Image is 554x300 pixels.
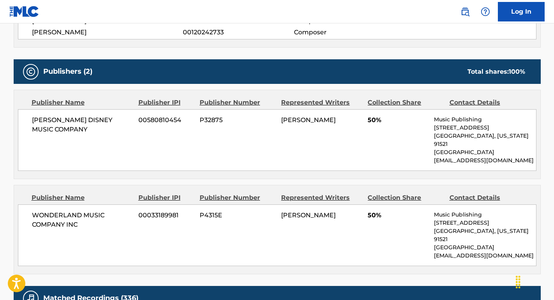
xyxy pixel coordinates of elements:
[467,67,525,76] div: Total shares:
[515,263,554,300] div: Widget de chat
[434,132,536,148] p: [GEOGRAPHIC_DATA], [US_STATE] 91521
[32,98,133,107] div: Publisher Name
[368,98,443,107] div: Collection Share
[294,28,395,37] span: Composer
[281,116,336,124] span: [PERSON_NAME]
[200,115,275,125] span: P32875
[434,219,536,227] p: [STREET_ADDRESS]
[138,211,194,220] span: 00033189981
[26,67,35,76] img: Publishers
[138,193,194,202] div: Publisher IPI
[9,6,39,17] img: MLC Logo
[32,211,133,229] span: WONDERLAND MUSIC COMPANY INC
[515,263,554,300] iframe: Chat Widget
[138,98,194,107] div: Publisher IPI
[138,115,194,125] span: 00580810454
[32,115,133,134] span: [PERSON_NAME] DISNEY MUSIC COMPANY
[450,98,525,107] div: Contact Details
[512,270,524,294] div: Glisser
[434,124,536,132] p: [STREET_ADDRESS]
[478,4,493,20] div: Help
[434,148,536,156] p: [GEOGRAPHIC_DATA]
[368,211,428,220] span: 50%
[281,98,362,107] div: Represented Writers
[32,193,133,202] div: Publisher Name
[498,2,545,21] a: Log In
[200,98,275,107] div: Publisher Number
[200,193,275,202] div: Publisher Number
[481,7,490,16] img: help
[281,211,336,219] span: [PERSON_NAME]
[434,227,536,243] p: [GEOGRAPHIC_DATA], [US_STATE] 91521
[200,211,275,220] span: P4315E
[434,211,536,219] p: Music Publishing
[434,115,536,124] p: Music Publishing
[434,243,536,252] p: [GEOGRAPHIC_DATA]
[434,252,536,260] p: [EMAIL_ADDRESS][DOMAIN_NAME]
[32,28,183,37] span: [PERSON_NAME]
[434,156,536,165] p: [EMAIL_ADDRESS][DOMAIN_NAME]
[450,193,525,202] div: Contact Details
[460,7,470,16] img: search
[43,67,92,76] h5: Publishers (2)
[281,193,362,202] div: Represented Writers
[183,28,294,37] span: 00120242733
[457,4,473,20] a: Public Search
[509,68,525,75] span: 100 %
[368,115,428,125] span: 50%
[368,193,443,202] div: Collection Share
